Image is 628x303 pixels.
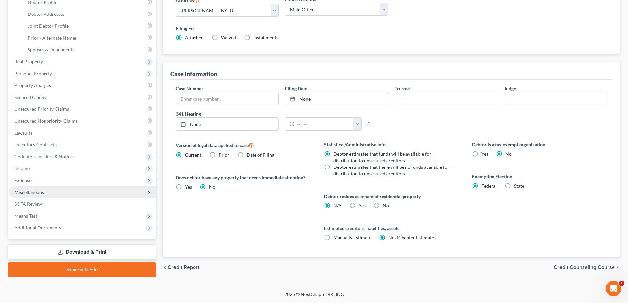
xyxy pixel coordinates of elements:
[176,85,203,92] label: Case Number
[28,35,77,41] span: Prior / Alternate Names
[359,203,366,208] span: Yes
[185,35,204,40] span: Attached
[481,183,497,189] span: Federal
[163,265,168,270] i: chevron_left
[619,281,624,286] span: 1
[554,265,615,270] span: Credit Counseling Course
[514,183,524,189] span: State
[324,225,459,232] label: Estimated creditors, liabilities, assets
[253,35,278,40] span: Installments
[15,71,52,76] span: Personal Property
[170,70,217,78] div: Case Information
[333,203,342,208] span: N/A
[388,235,436,240] span: NextChapter Estimates
[247,152,274,158] span: Date of Filing
[285,92,388,105] a: None
[28,47,74,52] span: Spouses & Dependents
[9,79,156,91] a: Property Analysis
[504,85,516,92] label: Judge
[15,142,57,147] span: Executory Contracts
[28,23,69,29] span: Joint Debtor Profile
[126,291,502,303] div: 2025 © NextChapterBK, INC
[505,151,512,157] span: No
[15,94,46,100] span: Secured Claims
[395,92,497,105] input: --
[28,11,65,17] span: Debtor Addresses
[176,92,278,105] input: Enter case number...
[22,8,156,20] a: Debtor Addresses
[15,130,32,136] span: Lawsuits
[606,281,621,296] iframe: Intercom live chat
[176,25,607,32] label: Filing Fee
[324,193,459,200] label: Debtor resides as tenant of residential property
[15,166,30,171] span: Income
[176,141,311,149] label: Version of legal data applied to case
[185,184,192,190] span: Yes
[285,85,307,92] label: Filing Date
[333,235,371,240] span: Manually Estimate
[9,139,156,151] a: Executory Contracts
[15,154,75,159] span: Codebtors Insiders & Notices
[15,189,44,195] span: Miscellaneous
[22,20,156,32] a: Joint Debtor Profile
[333,151,431,163] span: Debtor estimates that funds will be available for distribution to unsecured creditors.
[295,118,354,130] input: -- : --
[9,115,156,127] a: Unsecured Nonpriority Claims
[504,92,607,105] input: --
[172,110,391,117] label: 341 Hearing
[554,265,620,270] button: Credit Counseling Course chevron_right
[15,201,42,207] span: SOFA Review
[9,91,156,103] a: Secured Claims
[168,265,199,270] span: Credit Report
[15,177,33,183] span: Expenses
[185,152,201,158] span: Current
[15,82,51,88] span: Property Analysis
[221,35,236,40] span: Waived
[324,141,459,148] label: Statistical/Administrative Info
[22,44,156,56] a: Spouses & Dependents
[395,85,410,92] label: Trustee
[15,106,69,112] span: Unsecured Priority Claims
[9,103,156,115] a: Unsecured Priority Claims
[472,173,607,180] label: Exemption Election
[22,32,156,44] a: Prior / Alternate Names
[9,127,156,139] a: Lawsuits
[472,141,607,148] label: Debtor is a tax exempt organization
[15,118,77,124] span: Unsecured Nonpriority Claims
[219,152,229,158] span: Prior
[615,265,620,270] i: chevron_right
[9,198,156,210] a: SOFA Review
[15,213,37,219] span: Means Test
[8,244,156,260] a: Download & Print
[15,59,43,64] span: Real Property
[8,262,156,277] a: Review & File
[176,174,311,181] label: Does debtor have any property that needs immediate attention?
[481,151,488,157] span: Yes
[176,118,278,130] a: None
[383,203,389,208] span: No
[163,265,199,270] button: chevron_left Credit Report
[333,164,449,176] span: Debtor estimates that there will be no funds available for distribution to unsecured creditors.
[209,184,215,190] span: No
[15,225,61,230] span: Additional Documents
